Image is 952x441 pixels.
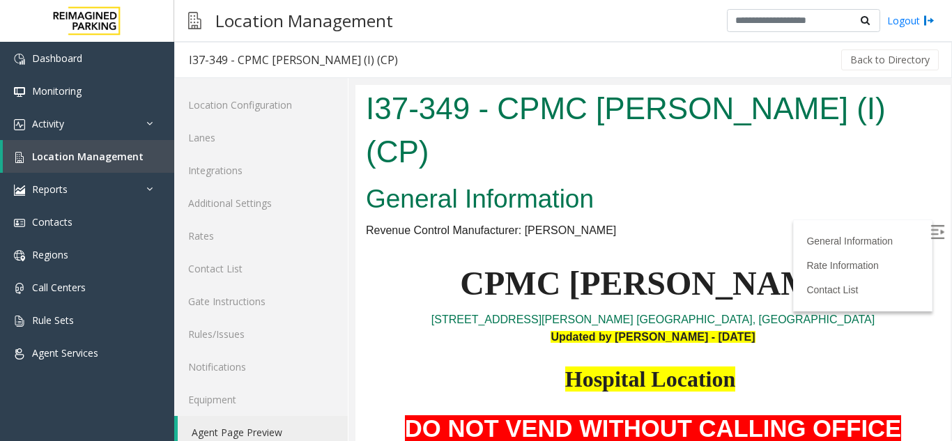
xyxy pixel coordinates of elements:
[32,281,86,294] span: Call Centers
[14,185,25,196] img: 'icon'
[14,119,25,130] img: 'icon'
[14,316,25,327] img: 'icon'
[210,281,380,307] span: Hospital Location
[32,183,68,196] span: Reports
[32,215,72,229] span: Contacts
[14,348,25,359] img: 'icon'
[174,219,348,252] a: Rates
[174,285,348,318] a: Gate Instructions
[10,96,585,132] h2: General Information
[14,250,25,261] img: 'icon'
[174,252,348,285] a: Contact List
[32,117,64,130] span: Activity
[188,3,201,38] img: pageIcon
[49,330,546,391] span: DO NOT VEND WITHOUT CALLING OFFICE FIRST
[174,121,348,154] a: Lanes
[14,86,25,98] img: 'icon'
[32,248,68,261] span: Regions
[923,13,935,28] img: logout
[208,3,400,38] h3: Location Management
[887,13,935,28] a: Logout
[451,150,537,162] a: General Information
[174,318,348,350] a: Rules/Issues
[189,51,398,69] div: I37-349 - CPMC [PERSON_NAME] (I) (CP)
[14,152,25,163] img: 'icon'
[10,139,261,151] span: Revenue Control Manufacturer: [PERSON_NAME]
[10,2,585,88] h1: I37-349 - CPMC [PERSON_NAME] (I) (CP)
[841,49,939,70] button: Back to Directory
[105,180,490,217] span: CPMC [PERSON_NAME]
[174,154,348,187] a: Integrations
[174,187,348,219] a: Additional Settings
[14,217,25,229] img: 'icon'
[32,52,82,65] span: Dashboard
[32,150,144,163] span: Location Management
[32,346,98,359] span: Agent Services
[174,350,348,383] a: Notifications
[3,140,174,173] a: Location Management
[14,54,25,65] img: 'icon'
[32,314,74,327] span: Rule Sets
[174,383,348,416] a: Equipment
[451,199,502,210] a: Contact List
[451,175,523,186] a: Rate Information
[575,140,589,154] img: Open/Close Sidebar Menu
[195,246,399,258] span: Updated by [PERSON_NAME] - [DATE]
[32,84,82,98] span: Monitoring
[14,283,25,294] img: 'icon'
[76,229,519,240] a: [STREET_ADDRESS][PERSON_NAME] [GEOGRAPHIC_DATA], [GEOGRAPHIC_DATA]
[174,88,348,121] a: Location Configuration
